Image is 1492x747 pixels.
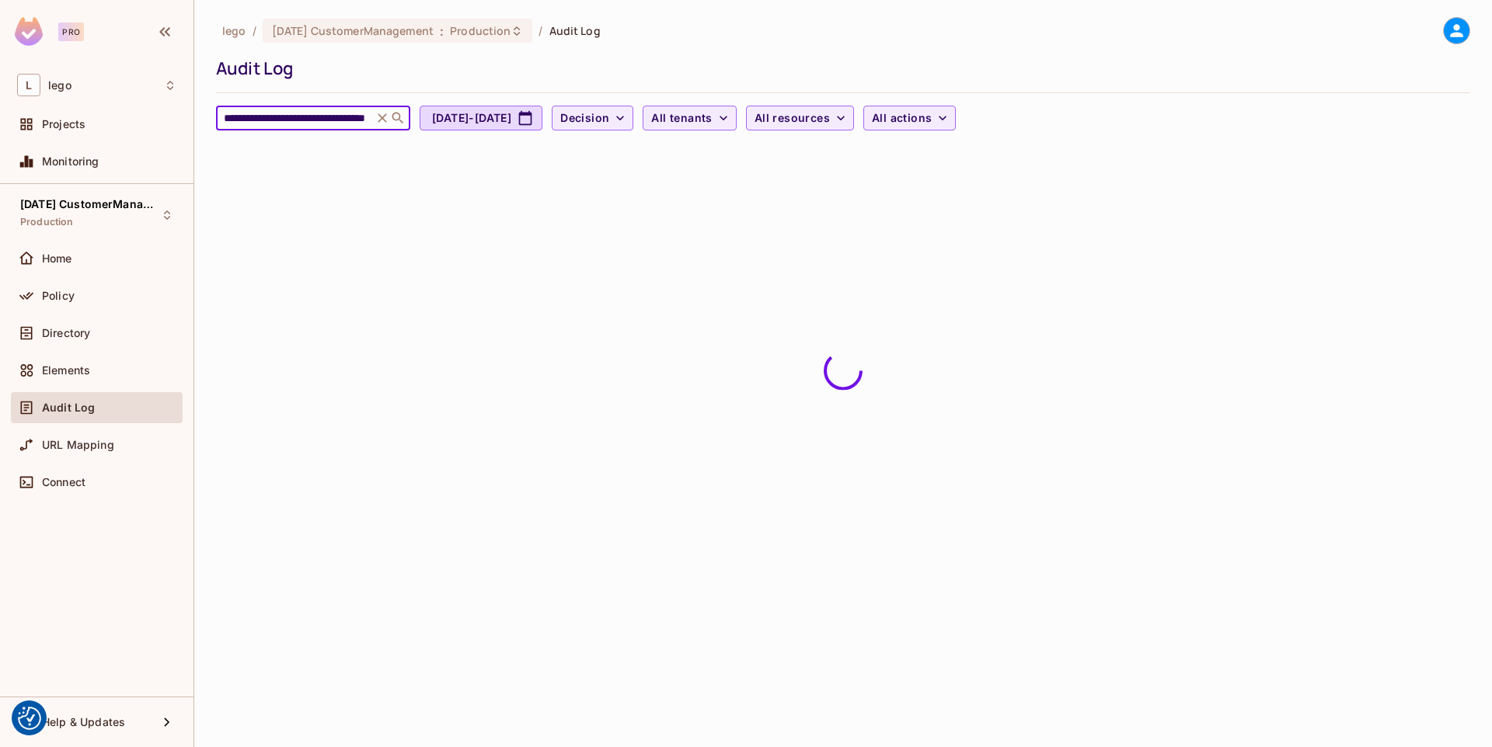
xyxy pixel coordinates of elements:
button: All tenants [643,106,736,130]
span: [DATE] CustomerManagement [272,23,434,38]
span: Policy [42,290,75,302]
span: Directory [42,327,90,339]
span: Workspace: lego [48,79,71,92]
span: the active workspace [222,23,246,38]
span: Connect [42,476,85,488]
button: Decision [552,106,633,130]
div: Pro [58,23,84,41]
span: : [439,25,444,37]
span: Elements [42,364,90,377]
div: Audit Log [216,57,1462,80]
span: L [17,74,40,96]
button: All resources [746,106,854,130]
span: Audit Log [549,23,601,38]
span: Production [450,23,511,38]
button: All actions [863,106,956,130]
img: Revisit consent button [18,707,41,730]
li: / [253,23,256,38]
span: Decision [560,109,609,128]
span: All resources [755,109,830,128]
span: Monitoring [42,155,99,168]
li: / [539,23,542,38]
span: Help & Updates [42,716,125,728]
span: All actions [872,109,932,128]
span: Audit Log [42,401,95,414]
span: Production [20,216,74,228]
span: URL Mapping [42,439,114,451]
button: [DATE]-[DATE] [420,106,542,130]
span: Projects [42,118,85,130]
span: Home [42,252,72,265]
span: [DATE] CustomerManagement [20,198,160,210]
button: Consent Preferences [18,707,41,730]
span: All tenants [651,109,712,128]
img: SReyMgAAAABJRU5ErkJggg== [15,17,43,46]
